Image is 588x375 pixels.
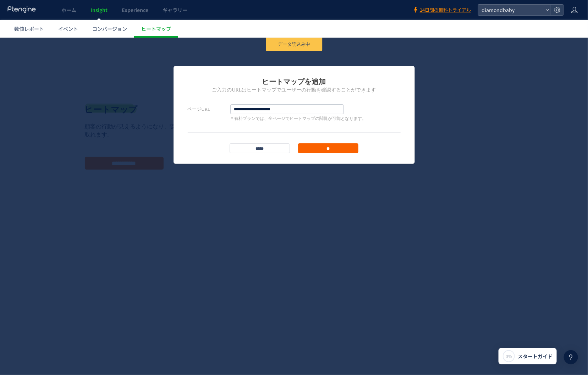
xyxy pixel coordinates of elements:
span: 0% [506,353,512,359]
label: ページURL [188,67,230,77]
span: Insight [90,6,108,13]
span: 数値レポート [14,25,44,32]
span: コンバージョン [92,25,127,32]
span: ヒートマップ [141,25,171,32]
span: ギャラリー [163,6,187,13]
p: ＊有料プランでは、全ページでヒートマップの閲覧が可能となります。 [230,78,367,84]
span: スタートガイド [518,353,553,360]
span: イベント [58,25,78,32]
span: ホーム [61,6,76,13]
a: 14日間の無料トライアル [413,7,471,13]
h2: ご入力のURLはヒートマップでユーザーの行動を確認することができます [188,49,401,56]
span: Experience [122,6,148,13]
h1: ヒートマップを追加 [188,39,401,49]
span: diamondbaby [479,5,543,15]
span: 14日間の無料トライアル [420,7,471,13]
